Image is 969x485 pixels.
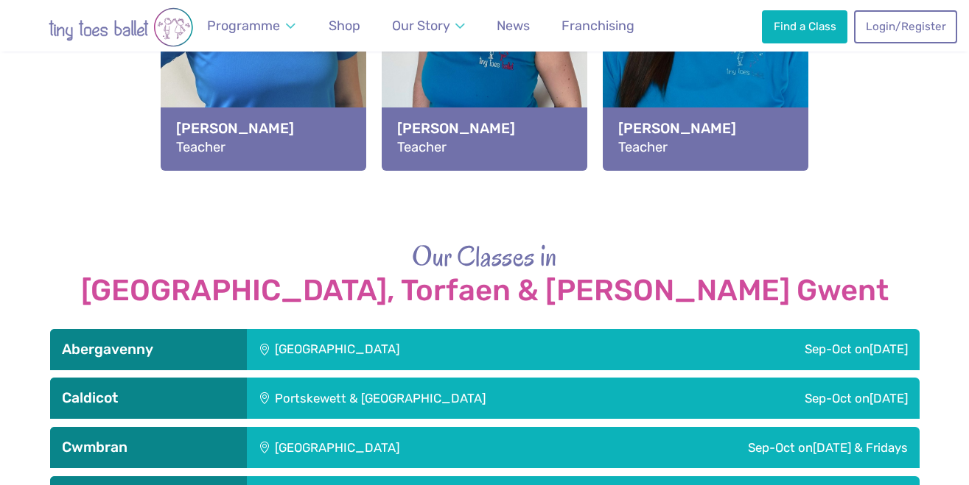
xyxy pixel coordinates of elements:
a: News [490,10,536,43]
span: [DATE] & Fridays [813,440,908,455]
h3: Abergavenny [62,341,235,358]
a: Franchising [555,10,641,43]
a: Shop [322,10,367,43]
span: Our Classes in [412,237,557,275]
img: tiny toes ballet [18,7,224,47]
span: Our Story [392,18,450,33]
h3: Cwmbran [62,439,235,456]
div: [GEOGRAPHIC_DATA] [247,329,627,370]
a: Find a Class [762,10,847,43]
div: Sep-Oct on [565,427,920,468]
a: Our Story [385,10,472,43]
span: News [497,18,530,33]
span: Programme [207,18,280,33]
a: Login/Register [854,10,957,43]
div: Sep-Oct on [693,378,919,419]
div: [GEOGRAPHIC_DATA] [247,427,565,468]
span: [DATE] [870,391,908,406]
strong: [PERSON_NAME] [618,118,793,138]
div: Sep-Oct on [627,329,920,370]
h3: Caldicot [62,389,235,407]
strong: [GEOGRAPHIC_DATA], Torfaen & [PERSON_NAME] Gwent [50,275,920,307]
strong: [PERSON_NAME] [176,118,351,138]
span: Teacher [176,139,225,155]
span: Franchising [562,18,634,33]
span: Teacher [618,139,668,155]
span: Shop [329,18,360,33]
a: Programme [200,10,302,43]
span: [DATE] [870,341,908,356]
span: Teacher [397,139,447,155]
div: Portskewett & [GEOGRAPHIC_DATA] [247,378,694,419]
strong: [PERSON_NAME] [397,118,572,138]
